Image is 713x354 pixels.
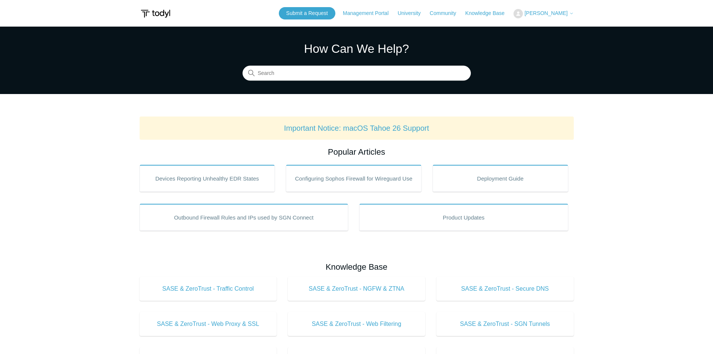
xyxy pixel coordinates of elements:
span: SASE & ZeroTrust - SGN Tunnels [448,320,563,329]
a: Community [430,9,464,17]
h1: How Can We Help? [243,40,471,58]
span: SASE & ZeroTrust - Web Filtering [299,320,414,329]
a: SASE & ZeroTrust - Web Proxy & SSL [140,312,277,336]
span: SASE & ZeroTrust - Secure DNS [448,284,563,293]
span: SASE & ZeroTrust - Traffic Control [151,284,266,293]
a: SASE & ZeroTrust - Secure DNS [436,277,574,301]
span: [PERSON_NAME] [524,10,567,16]
a: Management Portal [343,9,396,17]
a: Devices Reporting Unhealthy EDR States [140,165,275,192]
a: SASE & ZeroTrust - SGN Tunnels [436,312,574,336]
a: Important Notice: macOS Tahoe 26 Support [284,124,429,132]
button: [PERSON_NAME] [514,9,573,18]
a: SASE & ZeroTrust - Traffic Control [140,277,277,301]
a: Knowledge Base [465,9,512,17]
input: Search [243,66,471,81]
img: Todyl Support Center Help Center home page [140,7,171,21]
a: SASE & ZeroTrust - NGFW & ZTNA [288,277,425,301]
span: SASE & ZeroTrust - NGFW & ZTNA [299,284,414,293]
h2: Knowledge Base [140,261,574,273]
a: Configuring Sophos Firewall for Wireguard Use [286,165,421,192]
h2: Popular Articles [140,146,574,158]
a: Product Updates [359,204,568,231]
a: Deployment Guide [433,165,568,192]
a: Submit a Request [279,7,335,19]
a: Outbound Firewall Rules and IPs used by SGN Connect [140,204,348,231]
a: SASE & ZeroTrust - Web Filtering [288,312,425,336]
span: SASE & ZeroTrust - Web Proxy & SSL [151,320,266,329]
a: University [397,9,428,17]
